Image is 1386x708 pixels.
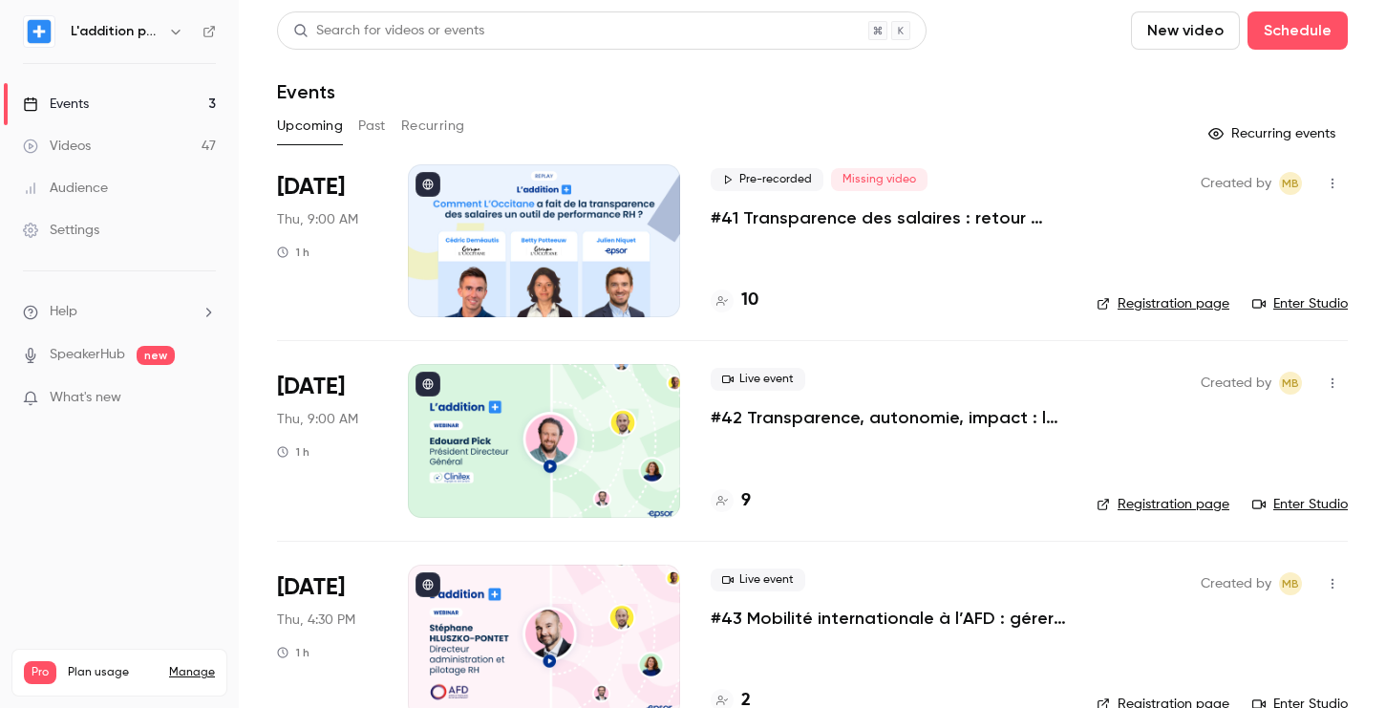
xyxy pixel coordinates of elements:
[1279,372,1302,395] span: Mylène BELLANGER
[277,444,309,460] div: 1 h
[358,111,386,141] button: Past
[1279,572,1302,595] span: Mylène BELLANGER
[711,168,823,191] span: Pre-recorded
[137,346,175,365] span: new
[50,345,125,365] a: SpeakerHub
[1279,172,1302,195] span: Mylène BELLANGER
[711,368,805,391] span: Live event
[169,665,215,680] a: Manage
[711,569,805,591] span: Live event
[1247,11,1348,50] button: Schedule
[1252,495,1348,514] a: Enter Studio
[741,488,751,514] h4: 9
[711,288,758,313] a: 10
[1201,572,1271,595] span: Created by
[277,164,377,317] div: Oct 16 Thu, 9:00 AM (Europe/Paris)
[277,645,309,660] div: 1 h
[1282,572,1299,595] span: MB
[193,390,216,407] iframe: Noticeable Trigger
[24,661,56,684] span: Pro
[711,488,751,514] a: 9
[277,410,358,429] span: Thu, 9:00 AM
[1097,495,1229,514] a: Registration page
[711,206,1066,229] a: #41 Transparence des salaires : retour d'expérience de L'Occitane
[1282,372,1299,395] span: MB
[71,22,160,41] h6: L'addition par Epsor
[741,288,758,313] h4: 10
[277,111,343,141] button: Upcoming
[23,137,91,156] div: Videos
[23,221,99,240] div: Settings
[1200,118,1348,149] button: Recurring events
[293,21,484,41] div: Search for videos or events
[1131,11,1240,50] button: New video
[1282,172,1299,195] span: MB
[1097,294,1229,313] a: Registration page
[23,179,108,198] div: Audience
[1201,372,1271,395] span: Created by
[277,611,355,630] span: Thu, 4:30 PM
[50,302,77,322] span: Help
[277,245,309,260] div: 1 h
[50,388,121,408] span: What's new
[711,406,1066,429] a: #42 Transparence, autonomie, impact : la recette Clinitex
[277,572,345,603] span: [DATE]
[68,665,158,680] span: Plan usage
[24,16,54,47] img: L'addition par Epsor
[831,168,928,191] span: Missing video
[1201,172,1271,195] span: Created by
[277,364,377,517] div: Nov 6 Thu, 9:00 AM (Europe/Paris)
[711,607,1066,630] a: #43 Mobilité internationale à l’AFD : gérer les talents au-delà des frontières
[23,302,216,322] li: help-dropdown-opener
[401,111,465,141] button: Recurring
[277,80,335,103] h1: Events
[1252,294,1348,313] a: Enter Studio
[23,95,89,114] div: Events
[277,372,345,402] span: [DATE]
[277,172,345,203] span: [DATE]
[277,210,358,229] span: Thu, 9:00 AM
